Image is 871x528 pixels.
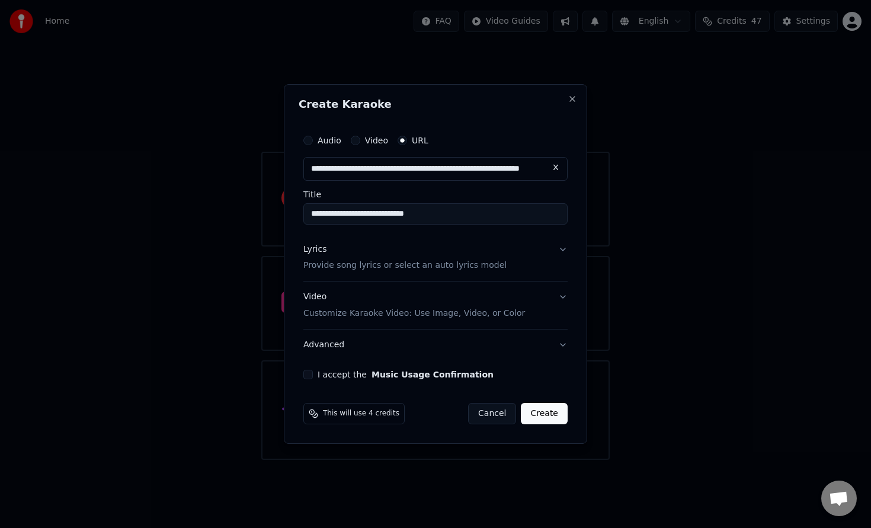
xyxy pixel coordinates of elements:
p: Customize Karaoke Video: Use Image, Video, or Color [303,308,525,319]
button: Create [521,403,568,424]
label: Audio [318,136,341,145]
h2: Create Karaoke [299,99,572,110]
label: Title [303,190,568,199]
label: I accept the [318,370,494,379]
button: VideoCustomize Karaoke Video: Use Image, Video, or Color [303,282,568,329]
button: I accept the [372,370,494,379]
label: URL [412,136,428,145]
span: This will use 4 credits [323,409,399,418]
button: Cancel [468,403,516,424]
p: Provide song lyrics or select an auto lyrics model [303,260,507,272]
button: Advanced [303,329,568,360]
div: Lyrics [303,244,326,255]
button: LyricsProvide song lyrics or select an auto lyrics model [303,234,568,281]
label: Video [365,136,388,145]
div: Video [303,292,525,320]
